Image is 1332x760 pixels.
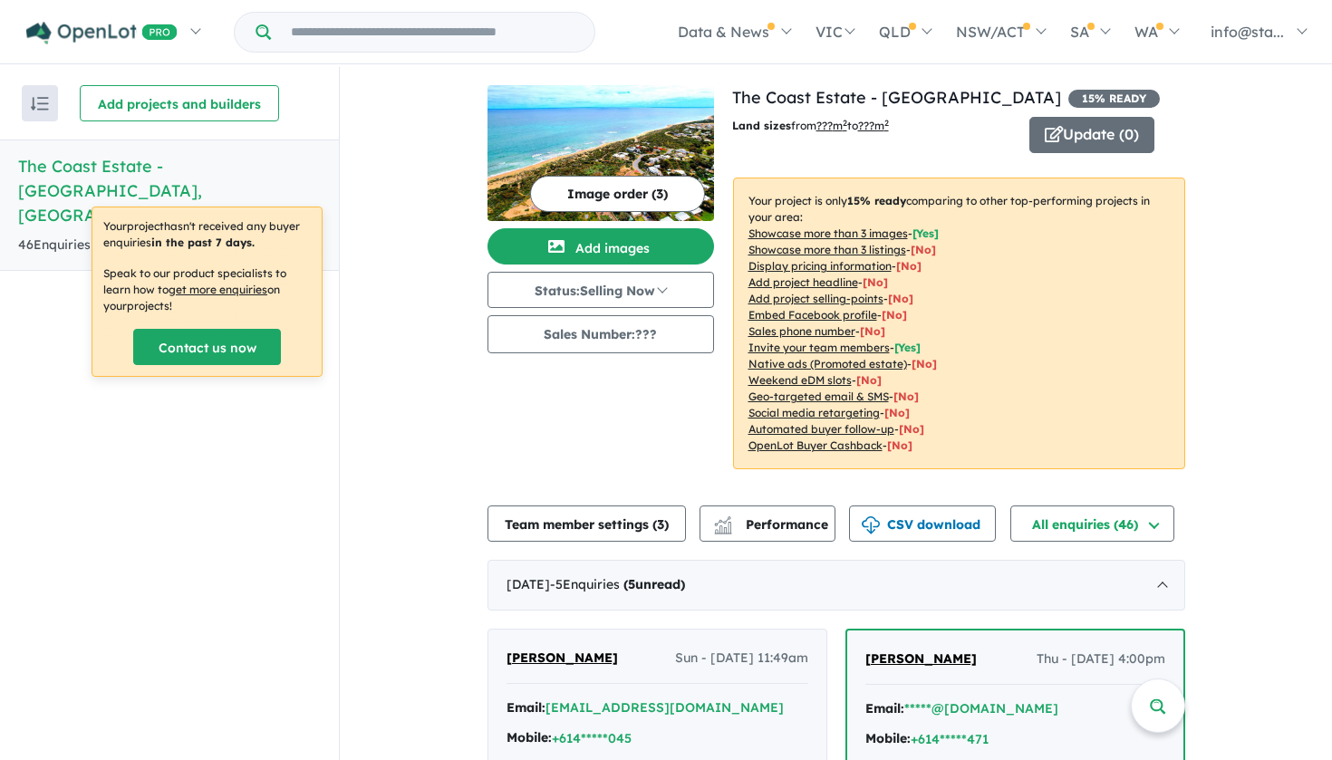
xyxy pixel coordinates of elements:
[748,324,855,338] u: Sales phone number
[732,87,1061,108] a: The Coast Estate - [GEOGRAPHIC_DATA]
[733,178,1185,469] p: Your project is only comparing to other top-performing projects in your area: - - - - - - - - - -...
[865,650,977,667] span: [PERSON_NAME]
[80,85,279,121] button: Add projects and builders
[748,422,894,436] u: Automated buyer follow-up
[1068,90,1160,108] span: 15 % READY
[18,235,255,256] div: 46 Enquir ies
[899,422,924,436] span: [No]
[714,522,732,534] img: bar-chart.svg
[700,505,835,542] button: Performance
[623,576,685,592] strong: ( unread)
[1037,649,1165,670] span: Thu - [DATE] 4:00pm
[748,292,883,305] u: Add project selling-points
[912,226,939,240] span: [ Yes ]
[628,576,635,592] span: 5
[103,265,311,314] p: Speak to our product specialists to learn how to on your projects !
[862,516,880,534] img: download icon
[26,22,178,44] img: Openlot PRO Logo White
[865,649,977,670] a: [PERSON_NAME]
[860,324,885,338] span: [ No ]
[103,218,311,251] p: Your project hasn't received any buyer enquiries
[911,243,936,256] span: [ No ]
[507,649,618,666] span: [PERSON_NAME]
[896,259,922,273] span: [ No ]
[507,699,545,716] strong: Email:
[275,13,591,52] input: Try estate name, suburb, builder or developer
[748,308,877,322] u: Embed Facebook profile
[849,505,996,542] button: CSV download
[887,438,912,452] span: [No]
[884,118,889,128] sup: 2
[151,236,255,249] b: in the past 7 days.
[748,243,906,256] u: Showcase more than 3 listings
[732,119,791,132] b: Land sizes
[748,390,889,403] u: Geo-targeted email & SMS
[748,226,908,240] u: Showcase more than 3 images
[748,438,883,452] u: OpenLot Buyer Cashback
[912,357,937,370] span: [No]
[31,97,49,111] img: sort.svg
[530,176,705,212] button: Image order (3)
[657,516,664,533] span: 3
[865,700,904,717] strong: Email:
[888,292,913,305] span: [ No ]
[893,390,919,403] span: [No]
[18,154,321,227] h5: The Coast Estate - [GEOGRAPHIC_DATA] , [GEOGRAPHIC_DATA]
[865,730,911,746] strong: Mobile:
[675,648,808,669] span: Sun - [DATE] 11:49am
[133,329,281,365] a: Contact us now
[487,85,714,221] img: The Coast Estate - Dawesville
[748,341,890,354] u: Invite your team members
[843,118,847,128] sup: 2
[1211,23,1284,41] span: info@sta...
[487,272,714,308] button: Status:Selling Now
[487,315,714,353] button: Sales Number:???
[717,516,828,533] span: Performance
[732,117,1016,135] p: from
[487,505,686,542] button: Team member settings (3)
[487,228,714,265] button: Add images
[748,259,892,273] u: Display pricing information
[863,275,888,289] span: [ No ]
[856,373,882,387] span: [No]
[545,698,784,717] button: [EMAIL_ADDRESS][DOMAIN_NAME]
[847,194,906,207] b: 15 % ready
[507,729,552,746] strong: Mobile:
[894,341,921,354] span: [ Yes ]
[847,119,889,132] span: to
[550,576,685,592] span: - 5 Enquir ies
[1029,117,1154,153] button: Update (0)
[748,275,858,289] u: Add project headline
[858,119,889,132] u: ???m
[884,406,910,419] span: [No]
[882,308,907,322] span: [ No ]
[1010,505,1174,542] button: All enquiries (46)
[748,357,907,370] u: Native ads (Promoted estate)
[487,560,1185,611] div: [DATE]
[714,516,730,526] img: line-chart.svg
[507,648,618,669] a: [PERSON_NAME]
[816,119,847,132] u: ??? m
[169,283,267,296] u: get more enquiries
[748,406,880,419] u: Social media retargeting
[748,373,852,387] u: Weekend eDM slots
